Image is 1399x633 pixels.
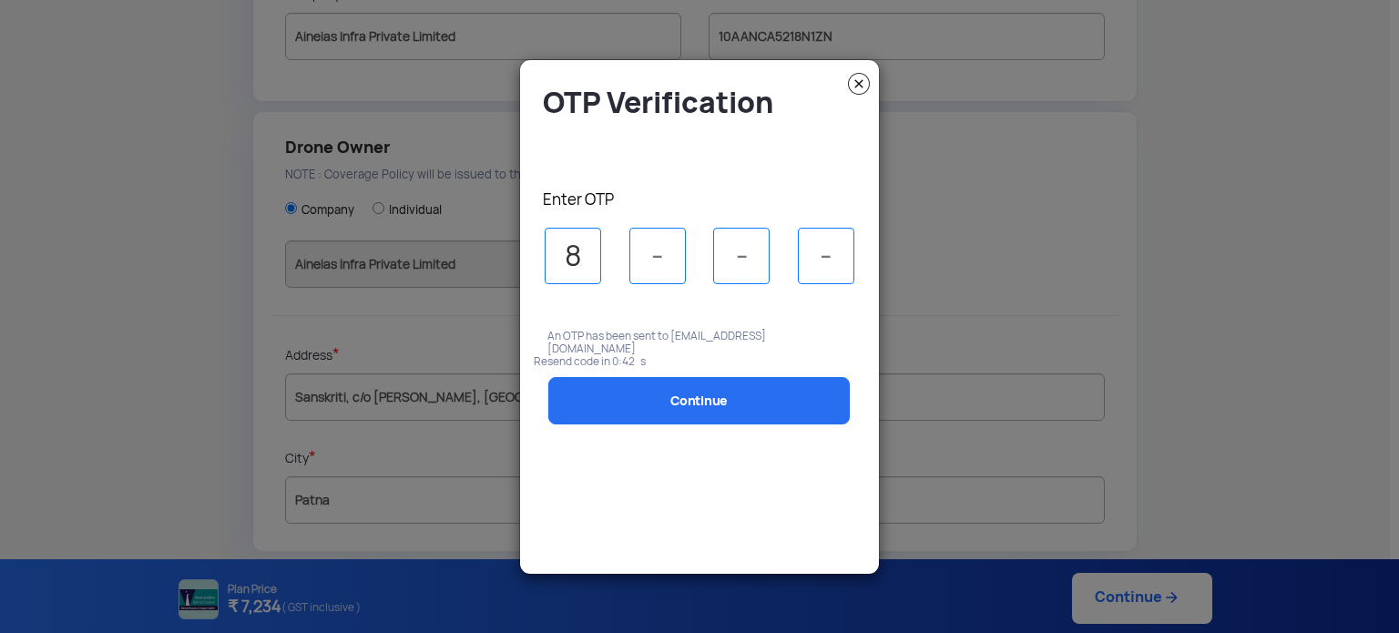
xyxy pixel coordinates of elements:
input: - [713,228,770,284]
input: - [545,228,601,284]
input: - [629,228,686,284]
p: Enter OTP [543,189,865,209]
p: An OTP has been sent to [EMAIL_ADDRESS][DOMAIN_NAME] [547,330,852,355]
img: close [848,73,870,95]
input: - [798,228,854,284]
a: Continue [548,377,850,424]
h4: OTP Verification [543,84,865,121]
p: Resend code in 0:42 s [534,355,865,368]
